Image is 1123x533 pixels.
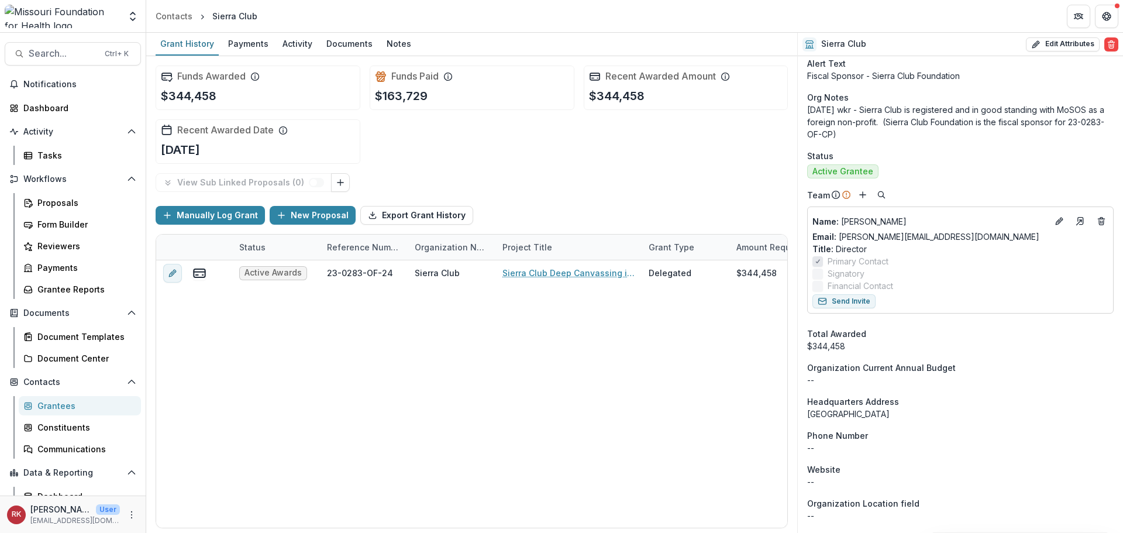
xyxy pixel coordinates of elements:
[5,122,141,141] button: Open Activity
[19,418,141,437] a: Constituents
[223,35,273,52] div: Payments
[156,206,265,225] button: Manually Log Grant
[322,33,377,56] a: Documents
[807,150,833,162] span: Status
[163,264,182,283] button: edit
[5,98,141,118] a: Dashboard
[37,331,132,343] div: Document Templates
[5,463,141,482] button: Open Data & Reporting
[812,294,876,308] button: Send Invite
[37,240,132,252] div: Reviewers
[278,35,317,52] div: Activity
[642,241,701,253] div: Grant Type
[327,267,393,279] div: 23-0283-OF-24
[391,71,439,82] h2: Funds Paid
[729,241,821,253] div: Amount Requested
[807,442,1114,454] div: --
[156,10,192,22] div: Contacts
[30,503,91,515] p: [PERSON_NAME]
[408,235,495,260] div: Organization Name
[19,487,141,506] a: Dashboard
[177,71,246,82] h2: Funds Awarded
[5,42,141,66] button: Search...
[382,33,416,56] a: Notes
[821,39,866,49] h2: Sierra Club
[736,267,777,279] div: $344,458
[828,255,888,267] span: Primary Contact
[360,206,473,225] button: Export Grant History
[1071,212,1090,231] a: Go to contact
[96,504,120,515] p: User
[30,515,120,526] p: [EMAIL_ADDRESS][DOMAIN_NAME]
[156,33,219,56] a: Grant History
[605,71,716,82] h2: Recent Awarded Amount
[807,362,956,374] span: Organization Current Annual Budget
[19,215,141,234] a: Form Builder
[812,243,1108,255] p: Director
[161,141,200,159] p: [DATE]
[102,47,131,60] div: Ctrl + K
[156,173,332,192] button: View Sub Linked Proposals (0)
[37,262,132,274] div: Payments
[212,10,257,22] div: Sierra Club
[37,443,132,455] div: Communications
[19,396,141,415] a: Grantees
[382,35,416,52] div: Notes
[156,35,219,52] div: Grant History
[5,170,141,188] button: Open Workflows
[23,377,122,387] span: Contacts
[1026,37,1100,51] button: Edit Attributes
[23,80,136,90] span: Notifications
[37,490,132,503] div: Dashboard
[1095,5,1118,28] button: Get Help
[856,188,870,202] button: Add
[125,508,139,522] button: More
[642,235,729,260] div: Grant Type
[812,167,873,177] span: Active Grantee
[812,215,1048,228] p: [PERSON_NAME]
[37,218,132,231] div: Form Builder
[828,267,864,280] span: Signatory
[5,373,141,391] button: Open Contacts
[812,215,1048,228] a: Name: [PERSON_NAME]
[223,33,273,56] a: Payments
[37,149,132,161] div: Tasks
[807,463,840,476] span: Website
[807,497,919,510] span: Organization Location field
[807,374,1114,386] p: --
[37,283,132,295] div: Grantee Reports
[19,146,141,165] a: Tasks
[1052,214,1066,228] button: Edit
[29,48,98,59] span: Search...
[807,189,830,201] p: Team
[807,91,849,104] span: Org Notes
[502,267,635,279] a: Sierra Club Deep Canvassing in [GEOGRAPHIC_DATA][PERSON_NAME]: Conversations for Climate Justice
[19,236,141,256] a: Reviewers
[161,87,216,105] p: $344,458
[5,304,141,322] button: Open Documents
[874,188,888,202] button: Search
[729,235,846,260] div: Amount Requested
[278,33,317,56] a: Activity
[23,468,122,478] span: Data & Reporting
[375,87,428,105] p: $163,729
[812,244,833,254] span: Title :
[812,232,836,242] span: Email:
[19,349,141,368] a: Document Center
[23,127,122,137] span: Activity
[807,396,899,408] span: Headquarters Address
[23,308,122,318] span: Documents
[5,5,120,28] img: Missouri Foundation for Health logo
[5,75,141,94] button: Notifications
[125,5,141,28] button: Open entity switcher
[807,429,868,442] span: Phone Number
[807,57,846,70] span: Alert Text
[807,408,1114,420] div: [GEOGRAPHIC_DATA]
[331,173,350,192] button: Link Grants
[649,267,691,279] div: Delegated
[408,241,495,253] div: Organization Name
[151,8,197,25] a: Contacts
[37,352,132,364] div: Document Center
[1094,214,1108,228] button: Deletes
